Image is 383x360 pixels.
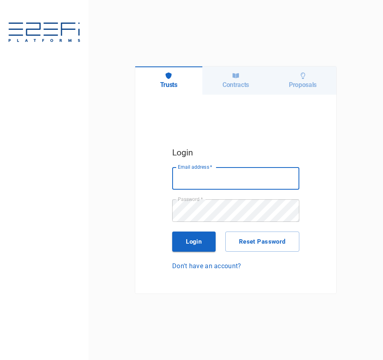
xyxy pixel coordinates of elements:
[172,146,299,159] h5: Login
[222,81,249,89] h6: Contracts
[172,232,216,252] button: Login
[225,232,299,252] button: Reset Password
[172,261,299,271] a: Don't have an account?
[289,81,317,89] h6: Proposals
[8,23,80,43] img: svg%3e
[178,163,212,170] label: Email address
[160,81,177,89] h6: Trusts
[178,196,203,203] label: Password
